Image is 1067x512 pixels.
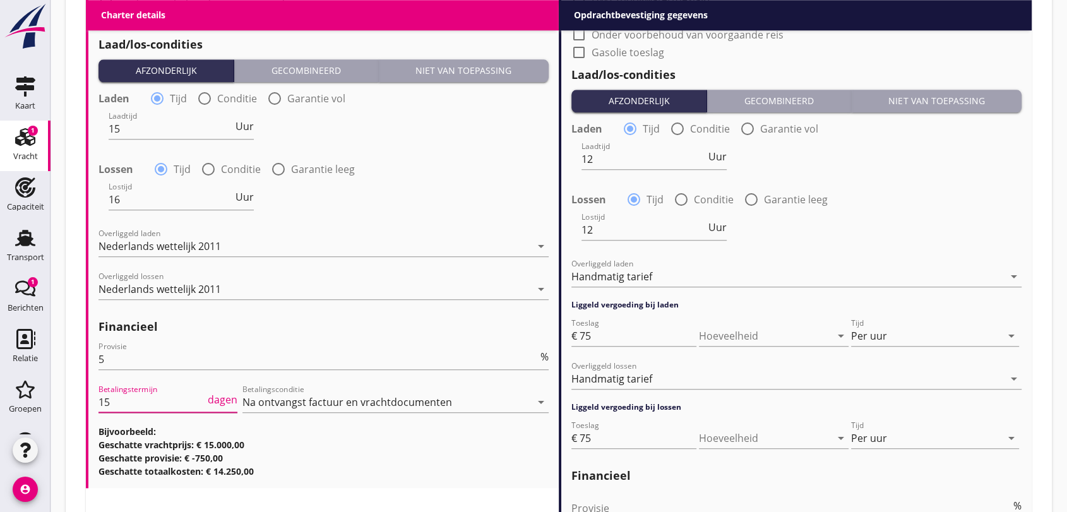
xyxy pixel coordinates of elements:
[571,271,652,282] div: Handmatig tarief
[1011,501,1022,511] div: %
[1006,371,1022,386] i: arrow_drop_down
[13,152,38,160] div: Vracht
[571,193,606,206] strong: Lossen
[379,59,549,82] button: Niet van toepassing
[384,64,544,77] div: Niet van toepassing
[13,354,38,362] div: Relatie
[571,122,602,135] strong: Laden
[833,328,849,343] i: arrow_drop_down
[571,90,707,112] button: Afzonderlijk
[235,192,254,202] span: Uur
[9,405,42,413] div: Groepen
[98,425,549,438] h3: Bijvoorbeeld:
[98,451,549,465] h3: Geschatte provisie: € -750,00
[98,283,221,295] div: Nederlands wettelijk 2011
[708,152,727,162] span: Uur
[98,392,205,412] input: Betalingstermijn
[1004,431,1019,446] i: arrow_drop_down
[694,193,734,206] label: Conditie
[852,90,1022,112] button: Niet van toepassing
[98,438,549,451] h3: Geschatte vrachtprijs: € 15.000,00
[291,163,355,176] label: Garantie leeg
[28,277,38,287] div: 1
[3,3,48,50] img: logo-small.a267ee39.svg
[764,193,828,206] label: Garantie leeg
[760,122,818,135] label: Garantie vol
[571,328,580,343] div: €
[7,253,44,261] div: Transport
[592,11,693,23] label: Stremming/ijstoeslag
[13,477,38,502] i: account_circle
[571,373,652,384] div: Handmatig tarief
[647,193,664,206] label: Tijd
[242,396,452,408] div: Na ontvangst factuur en vrachtdocumenten
[170,92,187,105] label: Tijd
[581,149,706,169] input: Laadtijd
[707,90,851,112] button: Gecombineerd
[857,94,1016,107] div: Niet van toepassing
[119,16,191,28] label: Gasolie toeslag
[239,64,373,77] div: Gecombineerd
[7,203,44,211] div: Capaciteit
[581,220,706,240] input: Lostijd
[592,28,784,41] label: Onder voorbehoud van voorgaande reis
[533,395,549,410] i: arrow_drop_down
[592,46,664,59] label: Gasolie toeslag
[98,92,129,105] strong: Laden
[1004,328,1019,343] i: arrow_drop_down
[104,64,229,77] div: Afzonderlijk
[533,282,549,297] i: arrow_drop_down
[98,163,133,176] strong: Lossen
[98,59,234,82] button: Afzonderlijk
[15,102,35,110] div: Kaart
[98,36,549,53] h2: Laad/los-condities
[174,163,191,176] label: Tijd
[217,92,257,105] label: Conditie
[8,304,44,312] div: Berichten
[109,119,233,139] input: Laadtijd
[580,428,696,448] input: Toeslag
[533,239,549,254] i: arrow_drop_down
[571,402,1022,413] h4: Liggeld vergoeding bij lossen
[690,122,730,135] label: Conditie
[98,318,549,335] h2: Financieel
[712,94,845,107] div: Gecombineerd
[287,92,345,105] label: Garantie vol
[109,189,233,210] input: Lostijd
[205,395,237,405] div: dagen
[98,349,538,369] input: Provisie
[538,352,549,362] div: %
[580,326,696,346] input: Toeslag
[571,467,1022,484] h2: Financieel
[571,299,1022,311] h4: Liggeld vergoeding bij laden
[576,94,701,107] div: Afzonderlijk
[235,121,254,131] span: Uur
[708,222,727,232] span: Uur
[833,431,849,446] i: arrow_drop_down
[28,126,38,136] div: 1
[221,163,261,176] label: Conditie
[98,465,549,478] h3: Geschatte totaalkosten: € 14.250,00
[643,122,660,135] label: Tijd
[571,66,1022,83] h2: Laad/los-condities
[234,59,378,82] button: Gecombineerd
[851,432,887,444] div: Per uur
[98,241,221,252] div: Nederlands wettelijk 2011
[1006,269,1022,284] i: arrow_drop_down
[571,431,580,446] div: €
[851,330,887,342] div: Per uur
